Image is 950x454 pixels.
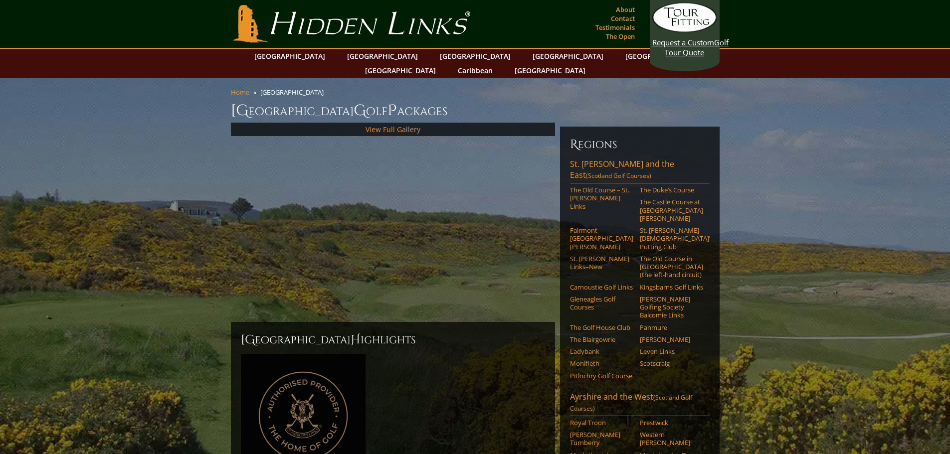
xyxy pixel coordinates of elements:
[231,88,249,97] a: Home
[354,101,366,121] span: G
[640,419,703,427] a: Prestwick
[640,226,703,251] a: St. [PERSON_NAME] [DEMOGRAPHIC_DATA]’ Putting Club
[387,101,397,121] span: P
[570,359,633,367] a: Monifieth
[249,49,330,63] a: [GEOGRAPHIC_DATA]
[260,88,328,97] li: [GEOGRAPHIC_DATA]
[640,335,703,343] a: [PERSON_NAME]
[528,49,608,63] a: [GEOGRAPHIC_DATA]
[640,255,703,279] a: The Old Course in [GEOGRAPHIC_DATA] (the left-hand circuit)
[570,419,633,427] a: Royal Troon
[593,20,637,34] a: Testimonials
[231,101,720,121] h1: [GEOGRAPHIC_DATA] olf ackages
[570,391,710,416] a: Ayrshire and the West(Scotland Golf Courses)
[640,283,703,291] a: Kingsbarns Golf Links
[652,2,717,57] a: Request a CustomGolf Tour Quote
[570,226,633,251] a: Fairmont [GEOGRAPHIC_DATA][PERSON_NAME]
[342,49,423,63] a: [GEOGRAPHIC_DATA]
[570,372,633,380] a: Pitlochry Golf Course
[603,29,637,43] a: The Open
[435,49,516,63] a: [GEOGRAPHIC_DATA]
[613,2,637,16] a: About
[570,431,633,447] a: [PERSON_NAME] Turnberry
[640,295,703,319] a: [PERSON_NAME] Golfing Society Balcomie Links
[620,49,701,63] a: [GEOGRAPHIC_DATA]
[510,63,590,78] a: [GEOGRAPHIC_DATA]
[608,11,637,25] a: Contact
[570,335,633,343] a: The Blairgowrie
[640,186,703,194] a: The Duke’s Course
[570,283,633,291] a: Carnoustie Golf Links
[586,171,651,180] span: (Scotland Golf Courses)
[570,137,710,152] h6: Regions
[366,125,420,134] a: View Full Gallery
[640,323,703,331] a: Panmure
[570,186,633,210] a: The Old Course – St. [PERSON_NAME] Links
[640,198,703,222] a: The Castle Course at [GEOGRAPHIC_DATA][PERSON_NAME]
[640,347,703,355] a: Leven Links
[360,63,441,78] a: [GEOGRAPHIC_DATA]
[570,347,633,355] a: Ladybank
[570,393,692,413] span: (Scotland Golf Courses)
[570,295,633,311] a: Gleneagles Golf Courses
[351,332,361,348] span: H
[640,359,703,367] a: Scotscraig
[652,37,714,47] span: Request a Custom
[453,63,498,78] a: Caribbean
[241,332,545,348] h2: [GEOGRAPHIC_DATA] ighlights
[640,431,703,447] a: Western [PERSON_NAME]
[570,323,633,331] a: The Golf House Club
[570,255,633,271] a: St. [PERSON_NAME] Links–New
[570,158,710,183] a: St. [PERSON_NAME] and the East(Scotland Golf Courses)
